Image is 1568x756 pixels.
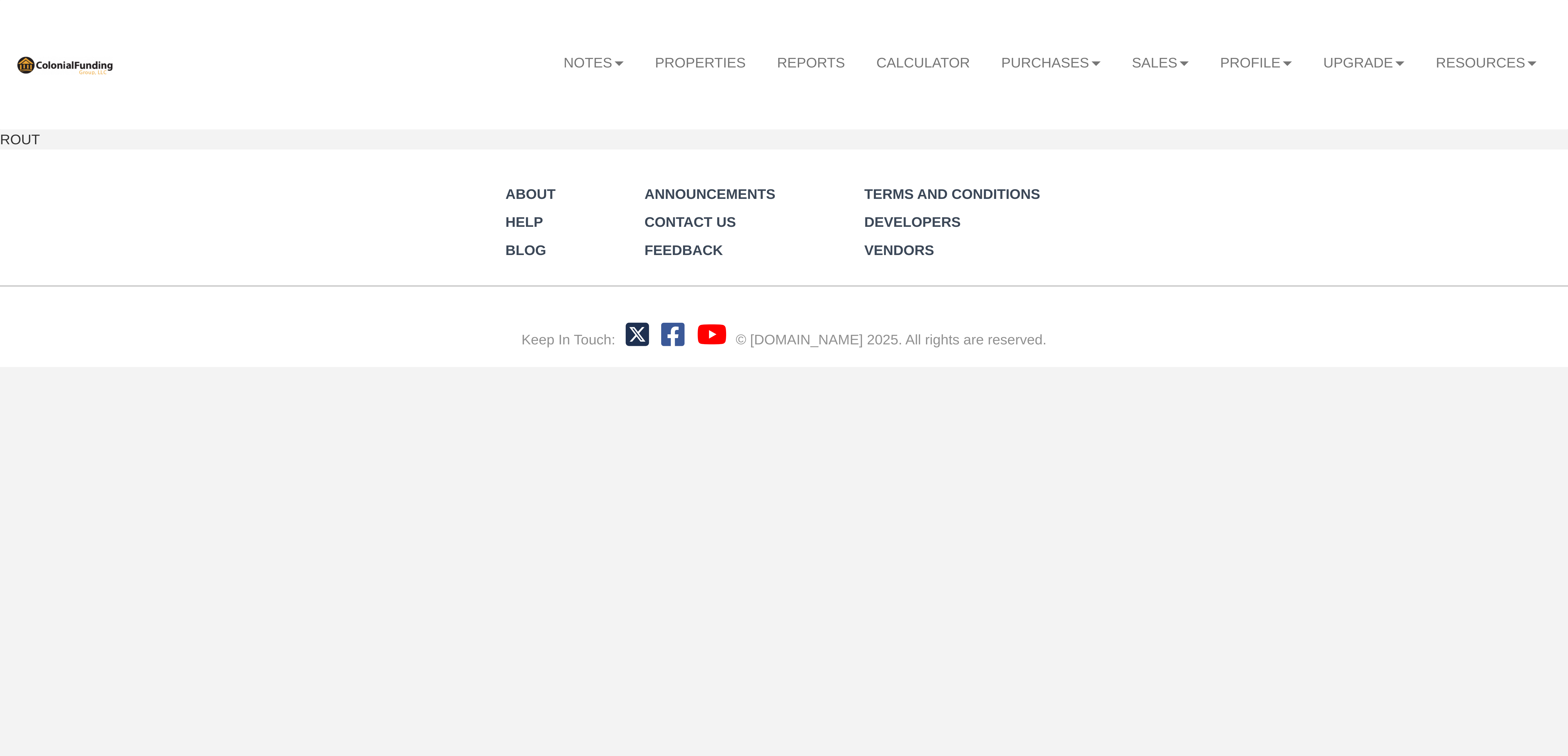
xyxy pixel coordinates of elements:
[1116,44,1205,82] a: Sales
[521,330,615,350] div: Keep In Touch:
[548,44,639,82] a: Notes
[645,214,736,230] a: Contact Us
[645,242,723,258] a: Feedback
[861,44,986,81] a: Calculator
[1420,44,1552,82] a: Resources
[864,214,961,230] a: Developers
[761,44,861,81] a: Reports
[645,186,775,202] a: Announcements
[1308,44,1420,82] a: Upgrade
[639,44,761,81] a: Properties
[1205,44,1308,82] a: Profile
[505,186,555,202] a: About
[864,186,1040,202] a: Terms and Conditions
[736,330,1047,350] div: © [DOMAIN_NAME] 2025. All rights are reserved.
[986,44,1116,82] a: Purchases
[505,214,543,230] a: Help
[16,55,114,75] img: 569736
[864,242,934,258] a: Vendors
[505,242,546,258] a: Blog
